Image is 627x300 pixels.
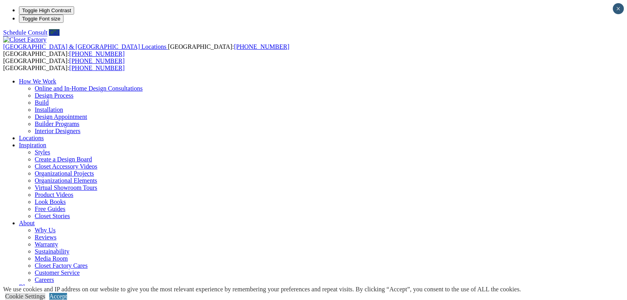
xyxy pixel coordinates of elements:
a: Closet Accessory Videos [35,163,97,170]
a: Closet Factory Cares [35,262,88,269]
img: Closet Factory [3,36,47,43]
a: Call [49,29,60,36]
a: Locations [19,135,44,141]
a: [PHONE_NUMBER] [69,65,125,71]
span: Toggle High Contrast [22,7,71,13]
a: [PHONE_NUMBER] [69,57,125,64]
button: Toggle Font size [19,15,63,23]
a: Accept [49,293,67,300]
a: How We Work [19,78,56,85]
a: Media Room [35,255,68,262]
button: Toggle High Contrast [19,6,74,15]
a: [GEOGRAPHIC_DATA] & [GEOGRAPHIC_DATA] Locations [3,43,168,50]
a: Why Us [35,227,56,233]
span: [GEOGRAPHIC_DATA] & [GEOGRAPHIC_DATA] Locations [3,43,166,50]
a: Free Guides [35,206,65,212]
a: Installation [35,106,63,113]
a: [PHONE_NUMBER] [234,43,289,50]
a: Warranty [35,241,58,248]
a: Closet Stories [35,213,70,219]
a: Design Appointment [35,113,87,120]
a: Reviews [35,234,56,241]
a: Sustainability [35,248,69,255]
a: Interior Designers [35,128,80,134]
a: Customer Service [35,269,80,276]
span: [GEOGRAPHIC_DATA]: [GEOGRAPHIC_DATA]: [3,57,125,71]
a: Virtual Showroom Tours [35,184,97,191]
a: Cookie Settings [5,293,45,300]
a: Organizational Elements [35,177,97,184]
a: Build [35,99,49,106]
a: [PHONE_NUMBER] [69,50,125,57]
a: Blog [19,283,31,290]
span: Toggle Font size [22,16,60,22]
a: Look Books [35,198,66,205]
span: [GEOGRAPHIC_DATA]: [GEOGRAPHIC_DATA]: [3,43,289,57]
a: Inspiration [19,142,46,148]
a: Create a Design Board [35,156,92,163]
a: Styles [35,149,50,156]
a: Schedule Consult [3,29,47,36]
a: Builder Programs [35,120,79,127]
a: Online and In-Home Design Consultations [35,85,143,92]
a: Careers [35,276,54,283]
a: Design Process [35,92,73,99]
button: Close [613,3,624,14]
a: Product Videos [35,191,73,198]
div: We use cookies and IP address on our website to give you the most relevant experience by remember... [3,286,521,293]
a: About [19,220,35,226]
a: Organizational Projects [35,170,94,177]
